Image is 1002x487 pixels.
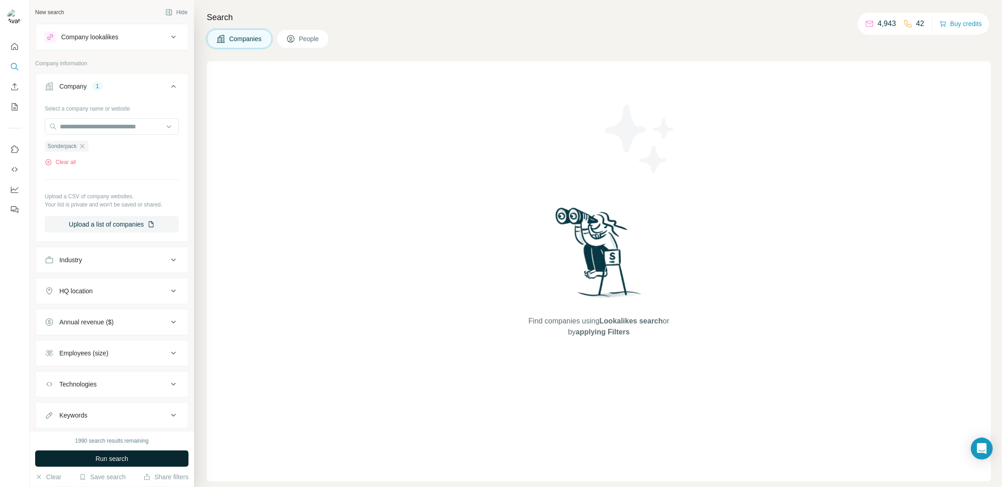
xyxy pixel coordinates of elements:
[7,79,22,95] button: Enrich CSV
[47,142,77,150] span: Sonderpack
[7,58,22,75] button: Search
[7,99,22,115] button: My lists
[75,437,149,445] div: 1990 search results remaining
[36,404,188,426] button: Keywords
[526,316,672,338] span: Find companies using or by
[7,141,22,158] button: Use Surfe on LinkedIn
[59,82,87,91] div: Company
[36,342,188,364] button: Employees (size)
[35,59,189,68] p: Company information
[7,201,22,218] button: Feedback
[916,18,924,29] p: 42
[939,17,982,30] button: Buy credits
[599,98,681,180] img: Surfe Illustration - Stars
[35,8,64,16] div: New search
[35,450,189,467] button: Run search
[59,380,97,389] div: Technologies
[878,18,896,29] p: 4,943
[36,280,188,302] button: HQ location
[59,255,82,265] div: Industry
[7,9,22,24] img: Avatar
[576,328,630,336] span: applying Filters
[45,216,179,233] button: Upload a list of companies
[159,5,194,19] button: Hide
[92,82,103,90] div: 1
[7,181,22,198] button: Dashboard
[79,472,126,482] button: Save search
[45,158,76,166] button: Clear all
[36,373,188,395] button: Technologies
[207,11,991,24] h4: Search
[229,34,262,43] span: Companies
[35,472,61,482] button: Clear
[61,32,118,42] div: Company lookalikes
[143,472,189,482] button: Share filters
[59,286,93,296] div: HQ location
[59,349,108,358] div: Employees (size)
[551,205,646,307] img: Surfe Illustration - Woman searching with binoculars
[59,318,114,327] div: Annual revenue ($)
[45,101,179,113] div: Select a company name or website
[36,75,188,101] button: Company1
[59,411,87,420] div: Keywords
[299,34,320,43] span: People
[45,201,179,209] p: Your list is private and won't be saved or shared.
[95,454,128,463] span: Run search
[45,192,179,201] p: Upload a CSV of company websites.
[36,249,188,271] button: Industry
[599,317,663,325] span: Lookalikes search
[36,26,188,48] button: Company lookalikes
[971,438,993,460] div: Open Intercom Messenger
[7,161,22,178] button: Use Surfe API
[36,311,188,333] button: Annual revenue ($)
[7,38,22,55] button: Quick start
